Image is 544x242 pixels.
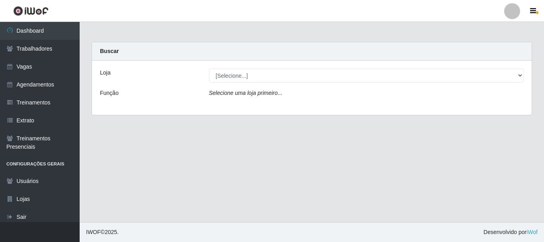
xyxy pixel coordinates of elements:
label: Função [100,89,119,97]
span: Desenvolvido por [483,228,538,236]
span: IWOF [86,229,101,235]
strong: Buscar [100,48,119,54]
a: iWof [526,229,538,235]
span: © 2025 . [86,228,119,236]
i: Selecione uma loja primeiro... [209,90,282,96]
img: CoreUI Logo [13,6,49,16]
label: Loja [100,69,110,77]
